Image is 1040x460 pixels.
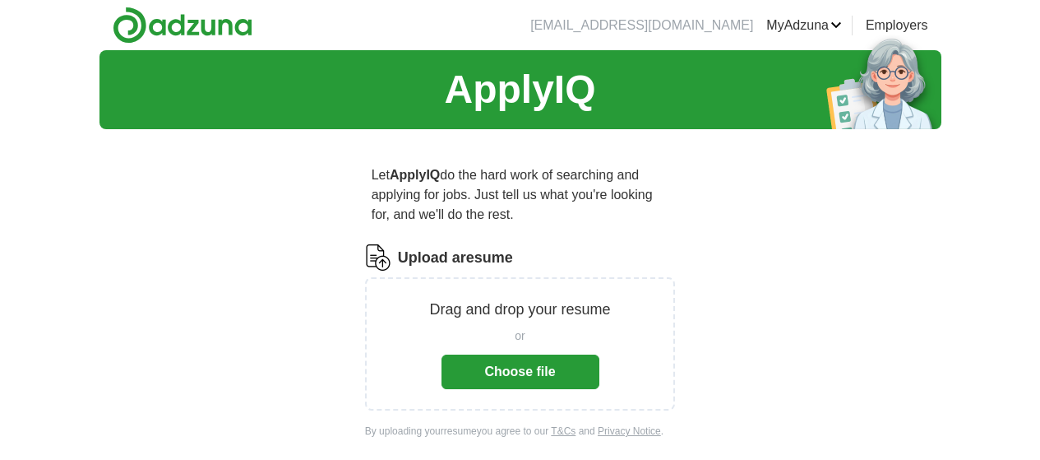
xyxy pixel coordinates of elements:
[113,7,252,44] img: Adzuna logo
[390,168,440,182] strong: ApplyIQ
[365,244,391,271] img: CV Icon
[866,16,928,35] a: Employers
[530,16,753,35] li: [EMAIL_ADDRESS][DOMAIN_NAME]
[441,355,599,389] button: Choose file
[429,299,610,321] p: Drag and drop your resume
[398,247,513,269] label: Upload a resume
[766,16,842,35] a: MyAdzuna
[365,424,676,439] div: By uploading your resume you agree to our and .
[444,60,595,119] h1: ApplyIQ
[551,425,575,437] a: T&Cs
[598,425,661,437] a: Privacy Notice
[515,328,525,345] span: or
[365,159,676,231] p: Let do the hard work of searching and applying for jobs. Just tell us what you're looking for, an...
